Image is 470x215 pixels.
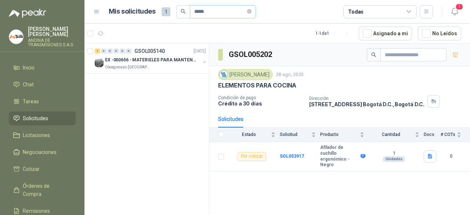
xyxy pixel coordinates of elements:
[280,128,320,142] th: Solicitud
[95,49,100,54] div: 1
[228,128,280,142] th: Estado
[441,153,461,160] b: 0
[247,8,252,15] span: close-circle
[247,9,252,14] span: close-circle
[9,94,76,108] a: Tareas
[369,128,424,142] th: Cantidad
[309,96,424,101] p: Dirección
[315,28,353,39] div: 1 - 1 de 1
[9,9,46,18] img: Logo peakr
[320,145,359,168] b: Afilador de cuchillo ergonómico - Negro
[23,131,50,139] span: Licitaciones
[359,26,412,40] button: Asignado a mi
[418,26,461,40] button: No Leídos
[28,38,76,47] p: ANDINA DE TRANSMISIONES S.A.S
[369,132,413,137] span: Cantidad
[218,95,303,100] p: Condición de pago
[23,148,57,156] span: Negociaciones
[107,49,113,54] div: 0
[369,151,419,157] b: 1
[23,207,50,215] span: Remisiones
[194,48,206,55] p: [DATE]
[276,71,304,78] p: 28 ago, 2025
[348,8,364,16] div: Todas
[320,128,369,142] th: Producto
[9,61,76,75] a: Inicio
[441,132,455,137] span: # COTs
[280,132,310,137] span: Solicitud
[424,128,441,142] th: Docs
[95,58,104,67] img: Company Logo
[229,49,273,60] h3: GSOL005202
[238,152,266,161] div: Por cotizar
[23,182,69,198] span: Órdenes de Compra
[371,52,376,57] span: search
[9,145,76,159] a: Negociaciones
[23,165,40,173] span: Cotizar
[228,132,270,137] span: Estado
[134,49,165,54] p: GSOL005140
[218,115,243,123] div: Solicitudes
[23,114,48,122] span: Solicitudes
[455,3,463,10] span: 1
[105,57,196,64] p: EX -000656 - MATERIELES PARA MANTENIMIENTO MECANIC
[218,69,273,80] div: [PERSON_NAME]
[113,49,119,54] div: 0
[162,7,170,16] span: 1
[120,49,125,54] div: 0
[28,26,76,37] p: [PERSON_NAME] [PERSON_NAME]
[218,100,303,107] p: Crédito a 30 días
[220,71,228,79] img: Company Logo
[105,64,151,70] p: Oleaginosas [GEOGRAPHIC_DATA][PERSON_NAME]
[9,78,76,92] a: Chat
[280,154,304,159] a: SOL053917
[23,64,35,72] span: Inicio
[309,101,424,107] p: [STREET_ADDRESS] Bogotá D.C. , Bogotá D.C.
[126,49,131,54] div: 0
[9,30,23,44] img: Company Logo
[9,162,76,176] a: Cotizar
[448,5,461,18] button: 1
[383,156,405,162] div: Unidades
[23,97,39,105] span: Tareas
[9,128,76,142] a: Licitaciones
[181,9,186,14] span: search
[320,132,358,137] span: Producto
[23,80,34,89] span: Chat
[218,82,296,89] p: ELEMENTOS PARA COCINA
[441,128,470,142] th: # COTs
[9,179,76,201] a: Órdenes de Compra
[95,47,207,70] a: 1 0 0 0 0 0 GSOL005140[DATE] Company LogoEX -000656 - MATERIELES PARA MANTENIMIENTO MECANICOleagi...
[101,49,106,54] div: 0
[109,6,156,17] h1: Mis solicitudes
[9,111,76,125] a: Solicitudes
